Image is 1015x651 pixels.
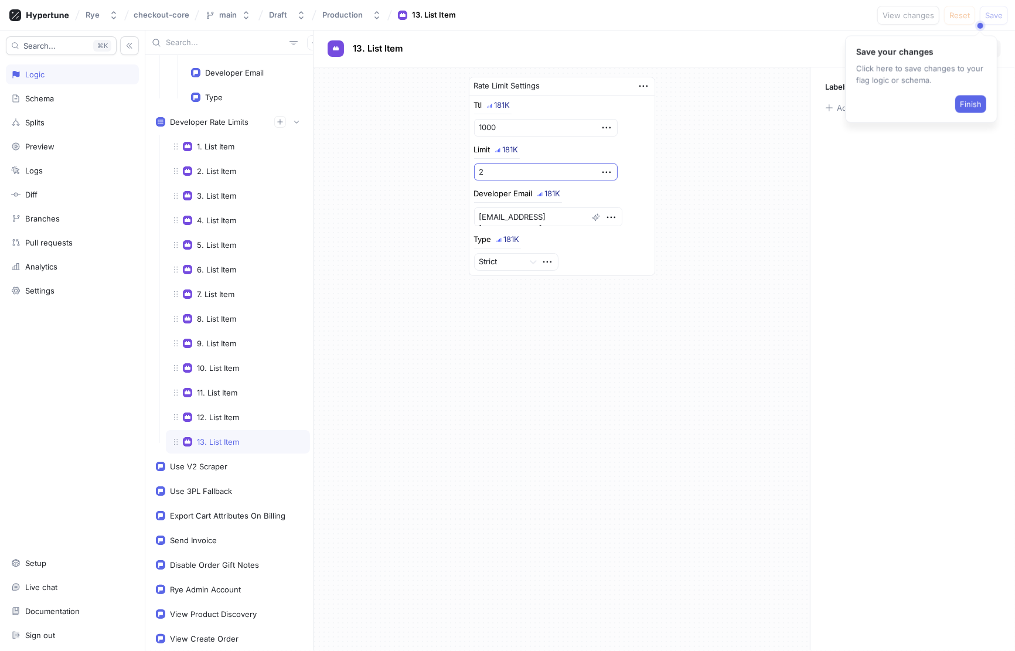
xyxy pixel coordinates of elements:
[205,68,264,77] div: Developer Email
[474,207,622,226] textarea: [EMAIL_ADDRESS][DOMAIN_NAME]
[856,46,986,58] p: Save your changes
[197,216,236,225] div: 4. List Item
[197,289,234,299] div: 7. List Item
[170,536,217,545] div: Send Invoice
[170,585,241,594] div: Rye Admin Account
[25,166,43,175] div: Logs
[219,10,237,20] div: main
[856,63,986,86] p: Click here to save changes to your flag logic or schema.
[25,214,60,223] div: Branches
[25,238,73,247] div: Pull requests
[474,80,540,92] div: Rate Limit Settings
[170,462,227,471] div: Use V2 Scraper
[322,10,363,20] div: Production
[6,36,117,55] button: Search...K
[264,5,311,25] button: Draft
[166,37,285,49] input: Search...
[25,262,57,271] div: Analytics
[474,119,618,137] input: Enter number here
[25,70,45,79] div: Logic
[197,191,236,200] div: 3. List Item
[81,5,123,25] button: Rye
[474,236,492,243] div: Type
[86,10,100,20] div: Rye
[197,142,234,151] div: 1. List Item
[134,11,189,19] span: checkout-core
[25,190,38,199] div: Diff
[318,5,386,25] button: Production
[93,40,111,52] div: K
[985,12,1003,19] span: Save
[353,42,403,56] p: 13. List Item
[949,12,970,19] span: Reset
[197,166,236,176] div: 2. List Item
[25,286,55,295] div: Settings
[25,558,46,568] div: Setup
[170,511,285,520] div: Export Cart Attributes On Billing
[955,96,986,113] button: Finish
[197,240,236,250] div: 5. List Item
[545,190,561,197] div: 181K
[23,42,56,49] span: Search...
[25,630,55,640] div: Sign out
[205,93,223,102] div: Type
[25,606,80,616] div: Documentation
[197,388,237,397] div: 11. List Item
[269,10,287,20] div: Draft
[25,582,57,592] div: Live chat
[25,94,54,103] div: Schema
[944,6,975,25] button: Reset
[25,142,55,151] div: Preview
[170,117,248,127] div: Developer Rate Limits
[197,265,236,274] div: 6. List Item
[821,100,885,115] button: Add labels...
[474,101,482,109] div: Ttl
[6,601,139,621] a: Documentation
[200,5,256,25] button: main
[170,560,259,570] div: Disable Order Gift Notes
[877,6,939,25] button: View changes
[197,314,236,323] div: 8. List Item
[197,437,239,447] div: 13. List Item
[197,413,239,422] div: 12. List Item
[503,146,519,154] div: 181K
[197,363,239,373] div: 10. List Item
[170,486,232,496] div: Use 3PL Fallback
[825,82,849,91] p: Labels
[504,236,520,243] div: 181K
[412,9,456,21] div: 13. List Item
[960,101,982,108] span: Finish
[883,12,934,19] span: View changes
[170,634,239,643] div: View Create Order
[495,101,510,109] div: 181K
[474,163,618,181] input: Enter number here
[170,609,257,619] div: View Product Discovery
[474,146,491,154] div: Limit
[197,339,236,348] div: 9. List Item
[25,118,45,127] div: Splits
[980,6,1008,25] button: Save
[474,190,533,197] div: Developer Email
